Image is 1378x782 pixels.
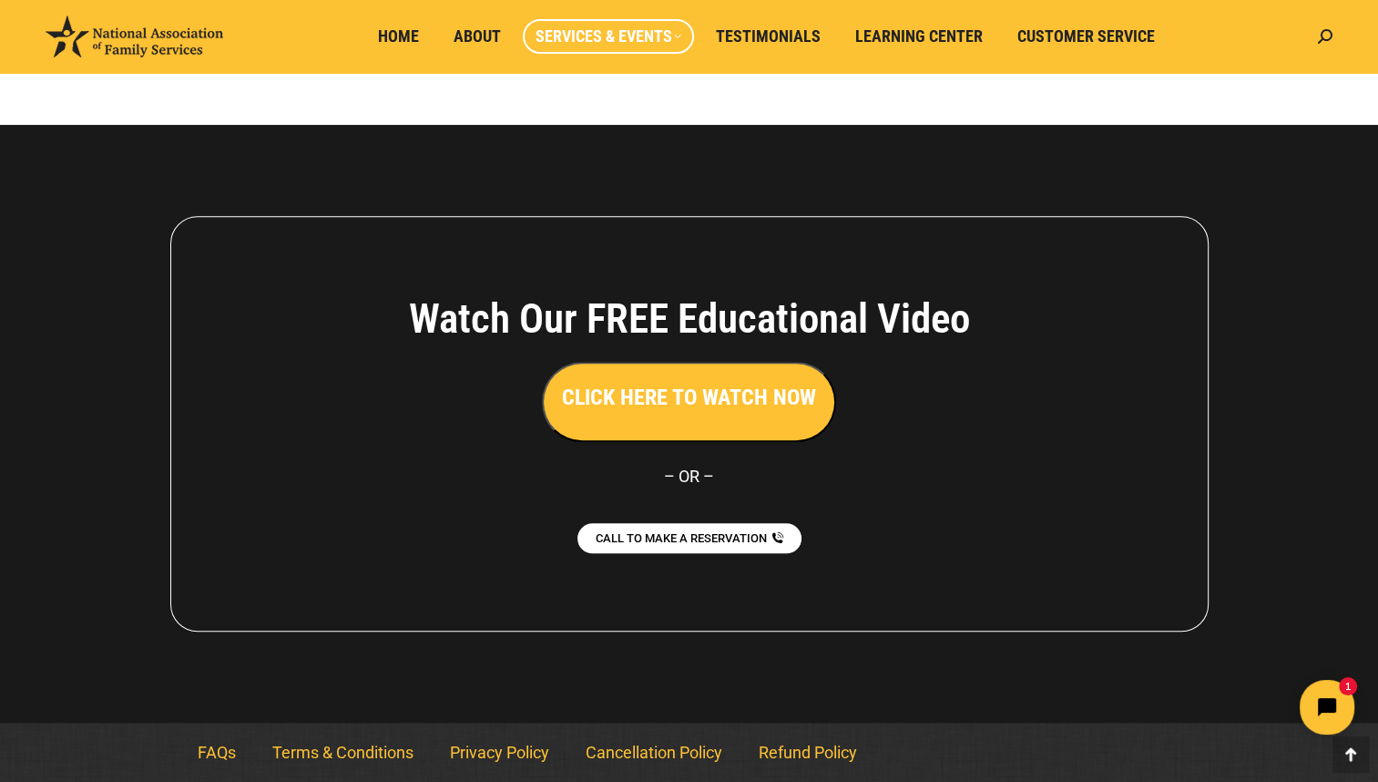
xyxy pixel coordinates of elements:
[254,732,432,774] a: Terms & Conditions
[542,389,836,408] a: CLICK HERE TO WATCH NOW
[46,15,223,57] img: National Association of Family Services
[179,732,1199,774] nav: Menu
[740,732,875,774] a: Refund Policy
[1017,26,1155,46] span: Customer Service
[842,19,995,54] a: Learning Center
[542,362,836,442] button: CLICK HERE TO WATCH NOW
[1056,664,1370,750] iframe: Tidio Chat
[1005,19,1168,54] a: Customer Service
[567,732,740,774] a: Cancellation Policy
[536,26,681,46] span: Services & Events
[562,382,816,413] h3: CLICK HERE TO WATCH NOW
[441,19,514,54] a: About
[432,732,567,774] a: Privacy Policy
[365,19,432,54] a: Home
[454,26,501,46] span: About
[378,26,419,46] span: Home
[716,26,821,46] span: Testimonials
[596,532,767,544] span: CALL TO MAKE A RESERVATION
[855,26,983,46] span: Learning Center
[179,732,254,774] a: FAQs
[703,19,833,54] a: Testimonials
[664,467,714,486] span: – OR –
[577,523,801,553] a: CALL TO MAKE A RESERVATION
[308,294,1071,344] h4: Watch Our FREE Educational Video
